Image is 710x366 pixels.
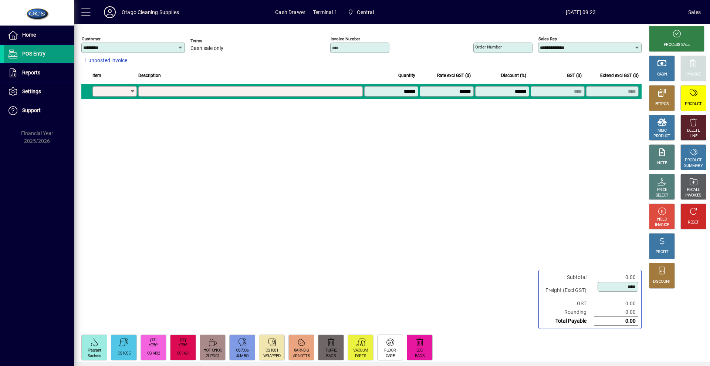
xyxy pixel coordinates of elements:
[82,36,101,41] mat-label: Customer
[325,348,337,353] div: TUFFIE
[22,70,40,75] span: Reports
[293,353,310,359] div: ARNOTTS
[345,6,377,19] span: Central
[386,353,395,359] div: CARE
[355,353,366,359] div: PARTS
[687,128,700,134] div: DELETE
[313,6,337,18] span: Terminal 1
[236,348,248,353] div: CS7006
[653,279,671,285] div: DISCOUNT
[437,71,471,80] span: Rate excl GST ($)
[84,57,127,64] span: 1 unposted invoice
[22,107,41,113] span: Support
[542,317,594,326] td: Total Payable
[473,6,688,18] span: [DATE] 09:23
[206,353,220,359] div: 2HPDC1
[236,353,249,359] div: JUMBO
[266,348,278,353] div: CS1001
[594,317,638,326] td: 0.00
[542,282,594,299] td: Freight (Excl GST)
[664,42,690,48] div: PROCESS SALE
[688,6,701,18] div: Sales
[331,36,360,41] mat-label: Invoice number
[685,158,701,163] div: PRODUCT
[475,44,502,50] mat-label: Order number
[501,71,526,80] span: Discount (%)
[98,6,122,19] button: Profile
[653,134,670,139] div: PRODUCT
[657,187,667,193] div: PRICE
[177,351,189,356] div: CS1421
[88,348,101,353] div: Fragrant
[684,163,703,169] div: SUMMARY
[88,353,101,359] div: Sachets
[567,71,582,80] span: GST ($)
[686,72,701,77] div: CHARGE
[190,38,235,43] span: Terms
[594,299,638,308] td: 0.00
[656,193,669,198] div: SELECT
[4,26,74,44] a: Home
[688,220,699,225] div: RESET
[147,351,160,356] div: CS1402
[22,32,36,38] span: Home
[384,348,396,353] div: FLOOR
[92,71,101,80] span: Item
[655,101,669,107] div: EFTPOS
[4,64,74,82] a: Reports
[275,6,305,18] span: Cash Drawer
[22,51,45,57] span: POS Entry
[22,88,41,94] span: Settings
[690,134,697,139] div: LINE
[600,71,639,80] span: Extend excl GST ($)
[326,353,336,359] div: BAGS
[538,36,557,41] mat-label: Sales rep
[203,348,222,353] div: HOT CHOC
[4,83,74,101] a: Settings
[416,348,423,353] div: ECO
[122,6,179,18] div: Otago Cleaning Supplies
[687,187,700,193] div: RECALL
[294,348,309,353] div: 8ARNBIS
[656,249,668,255] div: PROFIT
[594,308,638,317] td: 0.00
[138,71,161,80] span: Description
[263,353,280,359] div: WRAPPED
[655,222,669,228] div: INVOICE
[190,46,223,51] span: Cash sale only
[353,348,368,353] div: VACUUM
[81,54,130,67] button: 1 unposted invoice
[398,71,415,80] span: Quantity
[657,128,666,134] div: MISC
[542,299,594,308] td: GST
[657,217,667,222] div: HOLD
[657,72,667,77] div: CASH
[4,101,74,120] a: Support
[415,353,425,359] div: BAGS
[357,6,374,18] span: Central
[685,101,701,107] div: PRODUCT
[685,193,701,198] div: INVOICES
[542,273,594,282] td: Subtotal
[542,308,594,317] td: Rounding
[594,273,638,282] td: 0.00
[118,351,130,356] div: CS1055
[657,161,667,166] div: NOTE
